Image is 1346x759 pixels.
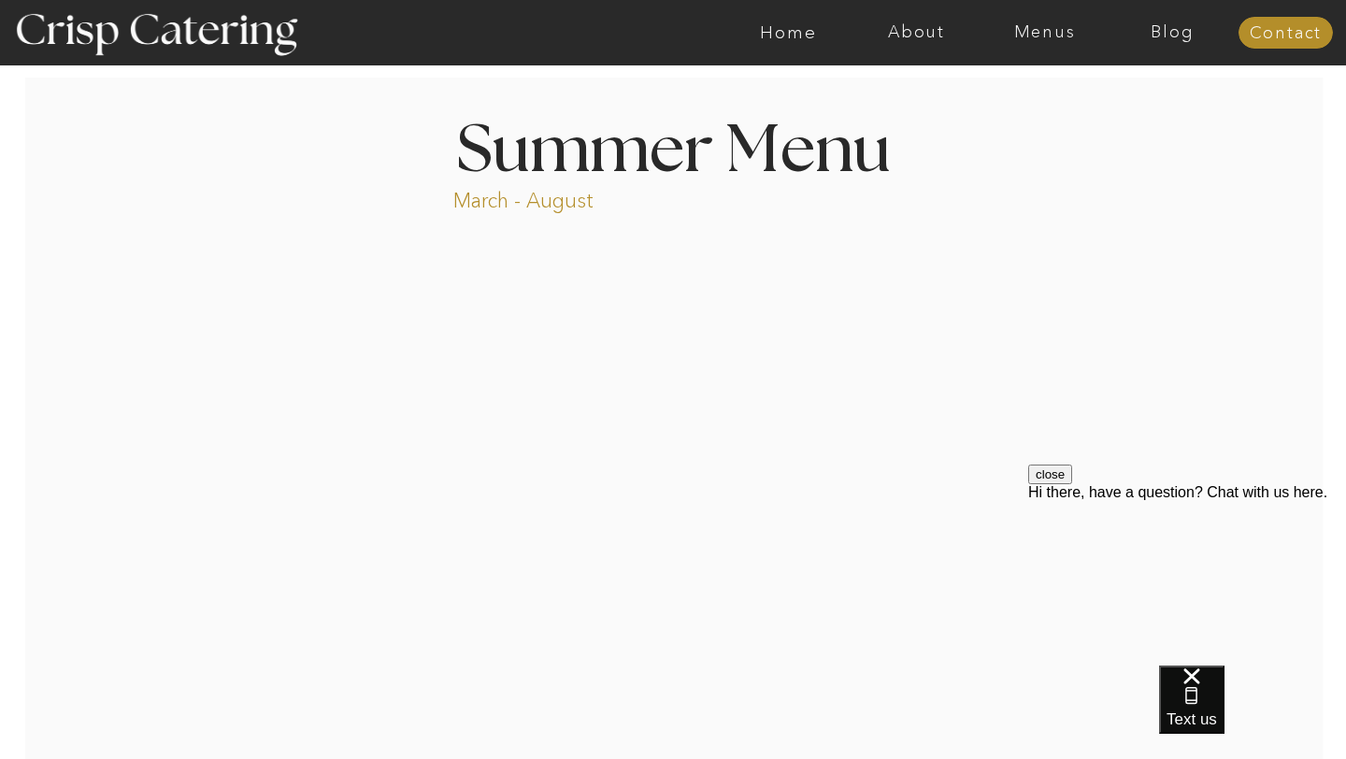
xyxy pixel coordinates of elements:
a: Blog [1109,23,1237,42]
p: March - August [453,187,710,208]
a: Home [724,23,852,42]
a: Contact [1239,24,1333,43]
a: Menus [981,23,1109,42]
h1: Summer Menu [413,119,933,174]
iframe: podium webchat widget prompt [1028,465,1346,689]
iframe: podium webchat widget bubble [1159,666,1346,759]
a: About [852,23,981,42]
